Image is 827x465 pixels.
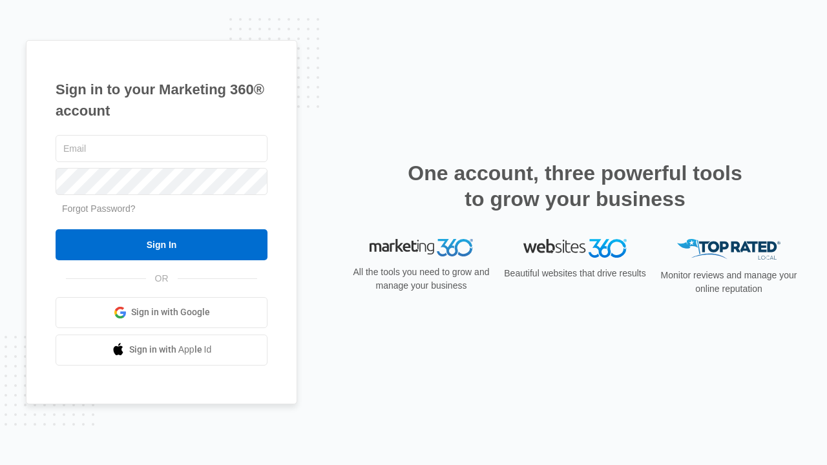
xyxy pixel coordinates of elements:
[503,267,647,280] p: Beautiful websites that drive results
[677,239,780,260] img: Top Rated Local
[656,269,801,296] p: Monitor reviews and manage your online reputation
[523,239,627,258] img: Websites 360
[56,335,267,366] a: Sign in with Apple Id
[349,265,494,293] p: All the tools you need to grow and manage your business
[129,343,212,356] span: Sign in with Apple Id
[146,272,178,285] span: OR
[56,135,267,162] input: Email
[56,229,267,260] input: Sign In
[404,160,746,212] h2: One account, three powerful tools to grow your business
[56,79,267,121] h1: Sign in to your Marketing 360® account
[56,297,267,328] a: Sign in with Google
[131,305,210,319] span: Sign in with Google
[62,203,136,214] a: Forgot Password?
[370,239,473,257] img: Marketing 360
